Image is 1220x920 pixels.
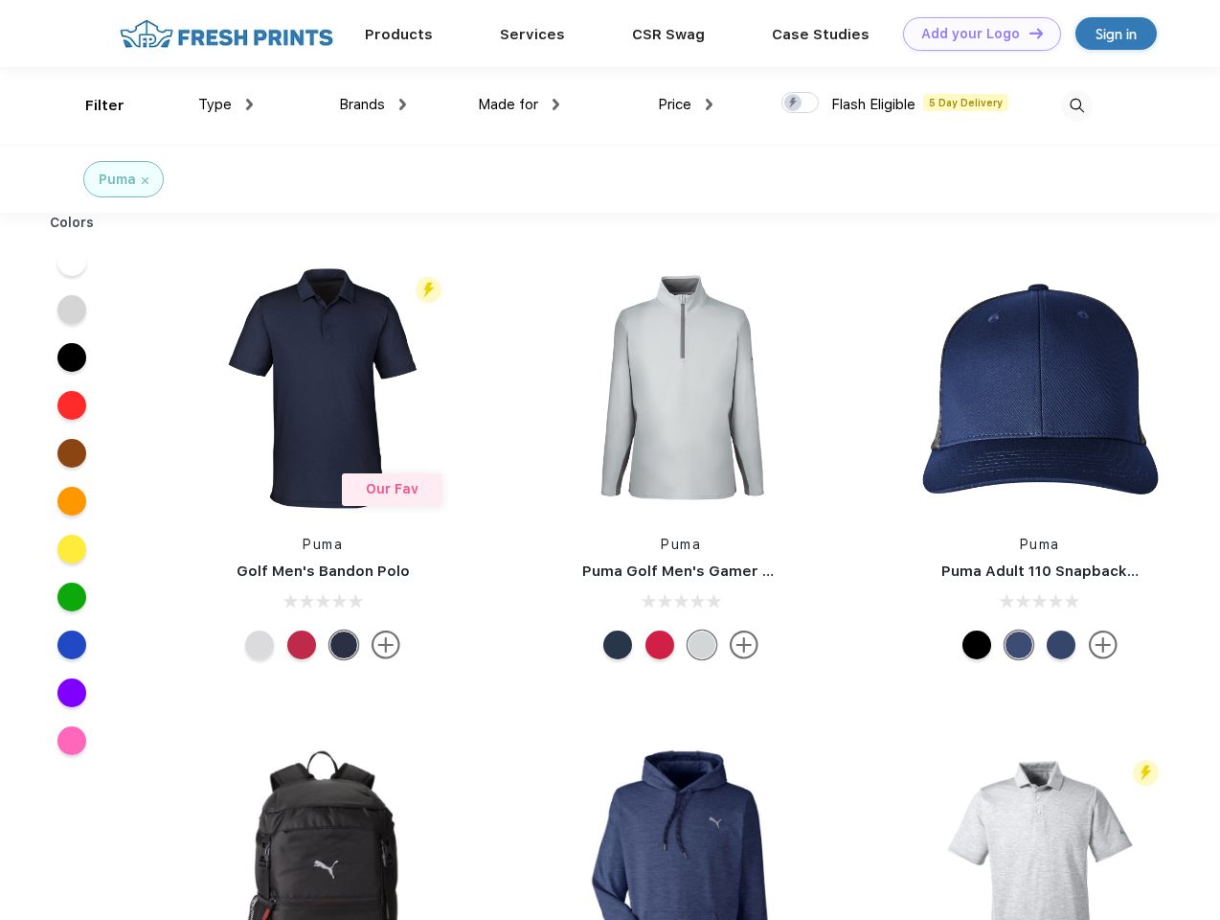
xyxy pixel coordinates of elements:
div: Colors [35,213,109,233]
span: Made for [478,96,538,113]
span: Flash Eligible [831,96,915,113]
a: Puma [1020,537,1060,552]
a: Products [365,26,433,43]
img: DT [1029,28,1043,38]
img: func=resize&h=266 [554,261,808,516]
div: Peacoat Qut Shd [1005,631,1033,659]
img: filter_cancel.svg [142,177,148,184]
a: Golf Men's Bandon Polo [237,563,410,580]
div: Add your Logo [921,26,1020,42]
span: Brands [339,96,385,113]
a: Services [500,26,565,43]
div: High Rise [245,631,274,659]
a: Sign in [1075,17,1157,50]
div: Peacoat with Qut Shd [1047,631,1075,659]
div: Ski Patrol [287,631,316,659]
a: Puma Golf Men's Gamer Golf Quarter-Zip [582,563,885,580]
span: 5 Day Delivery [923,94,1008,111]
div: Navy Blazer [329,631,358,659]
div: Pma Blk Pma Blk [962,631,991,659]
img: flash_active_toggle.svg [416,277,441,303]
img: dropdown.png [553,99,559,110]
img: flash_active_toggle.svg [1133,760,1159,786]
div: Navy Blazer [603,631,632,659]
img: dropdown.png [399,99,406,110]
div: Puma [99,170,136,190]
span: Price [658,96,691,113]
div: High Rise [688,631,716,659]
a: Puma [303,537,343,552]
a: CSR Swag [632,26,705,43]
span: Type [198,96,232,113]
img: dropdown.png [246,99,253,110]
img: fo%20logo%202.webp [114,17,339,51]
img: dropdown.png [706,99,712,110]
img: more.svg [1089,631,1118,659]
span: Our Fav [366,481,418,496]
div: Sign in [1096,23,1137,45]
div: Filter [85,95,124,117]
img: func=resize&h=266 [913,261,1167,516]
div: Ski Patrol [645,631,674,659]
a: Puma [661,537,701,552]
img: more.svg [730,631,758,659]
img: desktop_search.svg [1061,90,1093,122]
img: func=resize&h=266 [195,261,450,516]
img: more.svg [372,631,400,659]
